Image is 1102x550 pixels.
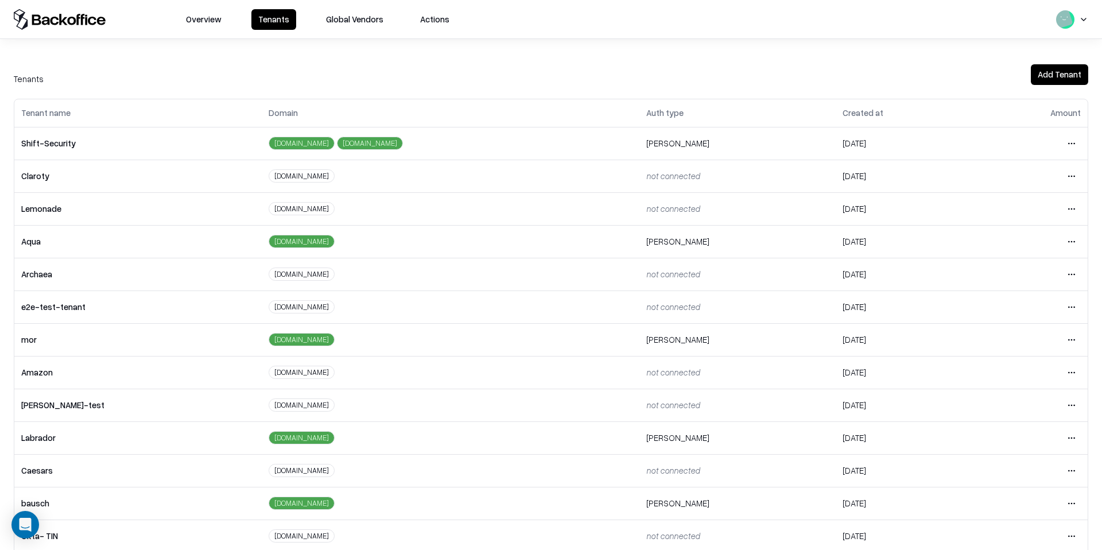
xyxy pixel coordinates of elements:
td: [DATE] [836,487,975,520]
button: Tenants [251,9,296,30]
div: [DOMAIN_NAME] [269,497,335,510]
span: [PERSON_NAME] [646,498,709,508]
td: Shift-Security [14,127,262,160]
td: Archaea [14,258,262,291]
button: Actions [413,9,456,30]
td: Lemonade [14,192,262,225]
td: [DATE] [836,356,975,389]
td: e2e-test-tenant [14,291,262,323]
span: [PERSON_NAME] [646,138,709,148]
td: Aqua [14,225,262,258]
div: [DOMAIN_NAME] [269,137,335,150]
div: [DOMAIN_NAME] [269,333,335,346]
td: [PERSON_NAME]-test [14,389,262,421]
td: [DATE] [836,291,975,323]
td: Amazon [14,356,262,389]
div: [DOMAIN_NAME] [337,137,403,150]
td: [DATE] [836,225,975,258]
button: Add Tenant [1031,64,1088,85]
span: not connected [646,171,700,181]
th: Amount [975,99,1088,127]
td: Claroty [14,160,262,192]
td: [DATE] [836,323,975,356]
td: bausch [14,487,262,520]
span: [PERSON_NAME] [646,432,709,443]
td: [DATE] [836,160,975,192]
button: Overview [179,9,228,30]
div: [DOMAIN_NAME] [269,431,335,444]
div: [DOMAIN_NAME] [269,169,335,183]
td: Labrador [14,421,262,454]
th: Tenant name [14,99,262,127]
div: Tenants [14,72,44,85]
div: [DOMAIN_NAME] [269,529,335,543]
td: [DATE] [836,127,975,160]
td: [DATE] [836,258,975,291]
div: [DOMAIN_NAME] [269,235,335,248]
span: not connected [646,203,700,214]
div: [DOMAIN_NAME] [269,300,335,313]
div: [DOMAIN_NAME] [269,398,335,412]
div: [DOMAIN_NAME] [269,464,335,477]
td: mor [14,323,262,356]
div: [DOMAIN_NAME] [269,268,335,281]
span: not connected [646,465,700,475]
div: Open Intercom Messenger [11,511,39,539]
th: Created at [836,99,975,127]
span: not connected [646,301,700,312]
td: [DATE] [836,454,975,487]
button: Global Vendors [319,9,390,30]
div: [DOMAIN_NAME] [269,202,335,215]
th: Auth type [639,99,836,127]
span: not connected [646,530,700,541]
span: not connected [646,269,700,279]
span: [PERSON_NAME] [646,236,709,246]
span: [PERSON_NAME] [646,334,709,344]
th: Domain [262,99,639,127]
td: [DATE] [836,421,975,454]
div: [DOMAIN_NAME] [269,366,335,379]
td: [DATE] [836,192,975,225]
td: Caesars [14,454,262,487]
span: not connected [646,400,700,410]
span: not connected [646,367,700,377]
td: [DATE] [836,389,975,421]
